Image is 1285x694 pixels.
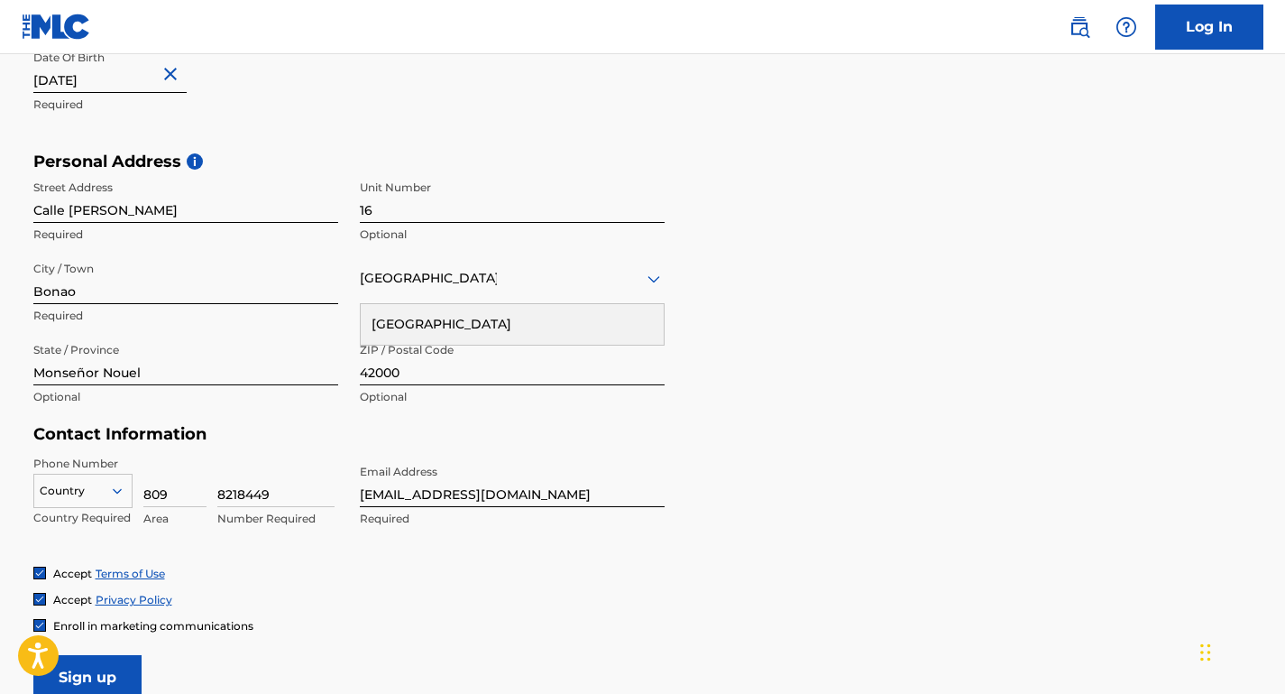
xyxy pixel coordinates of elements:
iframe: Chat Widget [1195,607,1285,694]
img: help [1115,16,1137,38]
a: Terms of Use [96,567,165,580]
img: checkbox [34,620,45,631]
span: Accept [53,567,92,580]
p: Number Required [217,511,335,527]
div: Drag [1200,625,1211,680]
p: Required [33,227,338,243]
p: Required [33,97,338,113]
span: i [187,153,203,170]
span: Accept [53,593,92,606]
p: Country Required [33,510,133,526]
p: Optional [360,389,665,405]
a: Log In [1155,5,1263,50]
h5: Personal Address [33,152,1253,172]
p: Optional [33,389,338,405]
span: Enroll in marketing communications [53,619,253,633]
img: MLC Logo [22,14,91,40]
img: checkbox [34,594,45,605]
p: Required [33,308,338,324]
p: Required [360,511,665,527]
p: Area [143,511,207,527]
a: Public Search [1061,9,1097,45]
img: checkbox [34,568,45,578]
a: Privacy Policy [96,593,172,606]
p: Optional [360,227,665,243]
button: Close [160,47,187,102]
div: [GEOGRAPHIC_DATA] [361,304,664,345]
h5: Contact Information [33,424,665,445]
img: search [1069,16,1090,38]
div: Help [1108,9,1144,45]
